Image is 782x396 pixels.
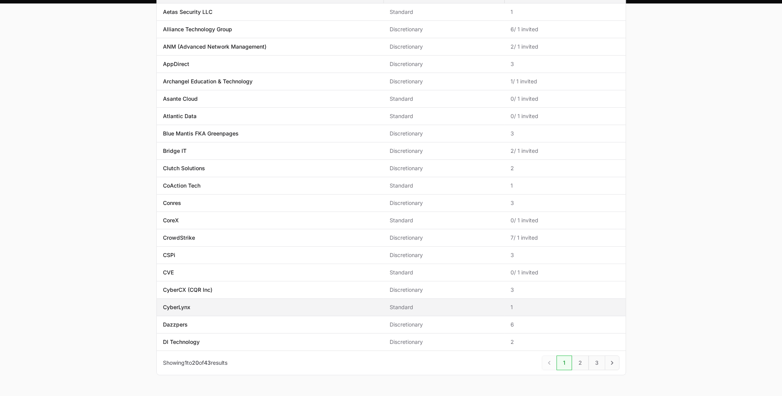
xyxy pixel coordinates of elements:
a: 1 [556,355,572,370]
span: Discretionary [390,251,498,259]
span: 0 / 1 invited [511,95,619,103]
span: Discretionary [390,199,498,207]
span: Standard [390,303,498,311]
span: Discretionary [390,286,498,294]
span: 3 [511,130,619,137]
p: AppDirect [163,60,189,68]
span: 2 [511,164,619,172]
span: 3 [511,60,619,68]
span: 3 [511,286,619,294]
p: CSPi [163,251,175,259]
span: Discretionary [390,78,498,85]
span: 6 [511,321,619,328]
p: Clutch Solutions [163,164,205,172]
span: 3 [511,251,619,259]
a: 2 [572,355,589,370]
span: 0 / 1 invited [511,112,619,120]
span: Standard [390,112,498,120]
p: CVE [163,269,174,276]
p: Dazzpers [163,321,188,328]
span: 3 [511,199,619,207]
a: Next [605,355,619,370]
span: 0 / 1 invited [511,269,619,276]
span: 7 / 1 invited [511,234,619,242]
p: CyberCX (CQR Inc) [163,286,212,294]
p: Conres [163,199,181,207]
span: Standard [390,8,498,16]
p: Bridge IT [163,147,187,155]
p: Alliance Technology Group [163,25,232,33]
p: CrowdStrike [163,234,195,242]
p: Atlantic Data [163,112,197,120]
span: 2 / 1 invited [511,147,619,155]
span: 1 [511,303,619,311]
a: 3 [589,355,605,370]
span: 43 [204,359,211,366]
span: 0 / 1 invited [511,217,619,224]
span: 2 / 1 invited [511,43,619,51]
span: Discretionary [390,234,498,242]
span: Discretionary [390,25,498,33]
p: CoreX [163,217,179,224]
p: Blue Mantis FKA Greenpages [163,130,239,137]
span: Discretionary [390,130,498,137]
p: Aetas Security LLC [163,8,212,16]
span: 1 / 1 invited [511,78,619,85]
span: Standard [390,269,498,276]
span: Standard [390,217,498,224]
span: 1 [185,359,187,366]
span: 1 [511,8,619,16]
p: CoAction Tech [163,182,200,190]
p: CyberLynx [163,303,190,311]
p: Asante Cloud [163,95,198,103]
span: Discretionary [390,164,498,172]
span: 1 [511,182,619,190]
span: Standard [390,182,498,190]
span: Discretionary [390,321,498,328]
p: ANM (Advanced Network Management) [163,43,266,51]
p: Archangel Education & Technology [163,78,253,85]
span: Discretionary [390,147,498,155]
span: Discretionary [390,43,498,51]
span: Standard [390,95,498,103]
p: DI Technology [163,338,200,346]
span: Discretionary [390,338,498,346]
p: Showing to of results [163,359,227,367]
span: 6 / 1 invited [511,25,619,33]
span: Discretionary [390,60,498,68]
span: 20 [192,359,199,366]
span: 2 [511,338,619,346]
